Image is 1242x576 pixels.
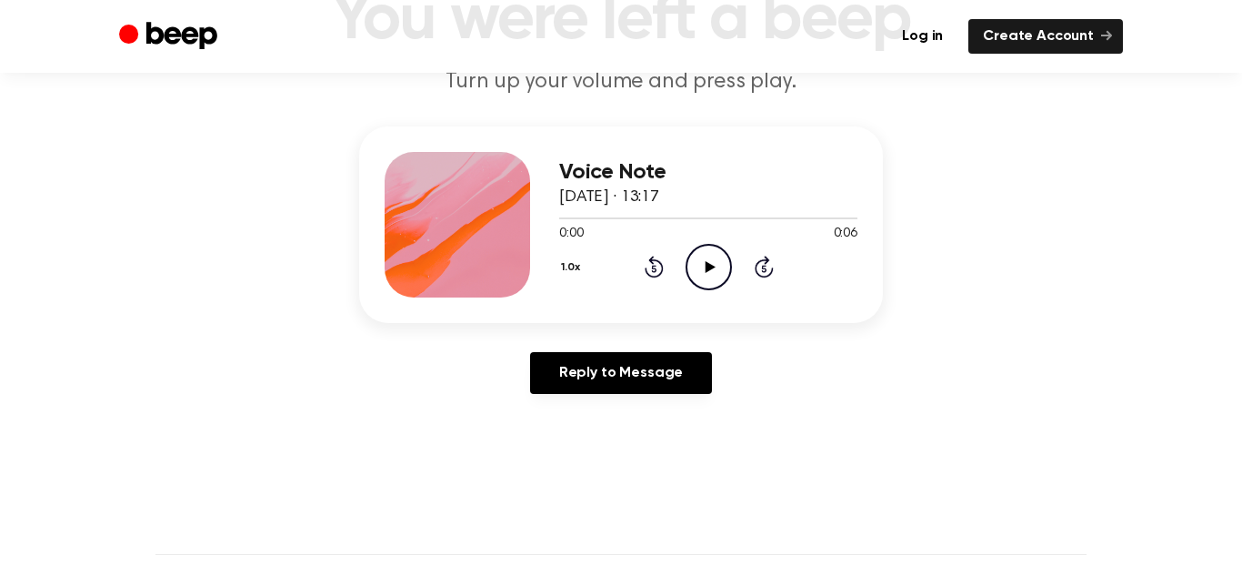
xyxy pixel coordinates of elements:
[272,67,970,97] p: Turn up your volume and press play.
[119,19,222,55] a: Beep
[530,352,712,394] a: Reply to Message
[968,19,1123,54] a: Create Account
[559,160,857,185] h3: Voice Note
[834,225,857,244] span: 0:06
[559,225,583,244] span: 0:00
[559,252,587,283] button: 1.0x
[559,189,659,206] span: [DATE] · 13:17
[887,19,957,54] a: Log in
